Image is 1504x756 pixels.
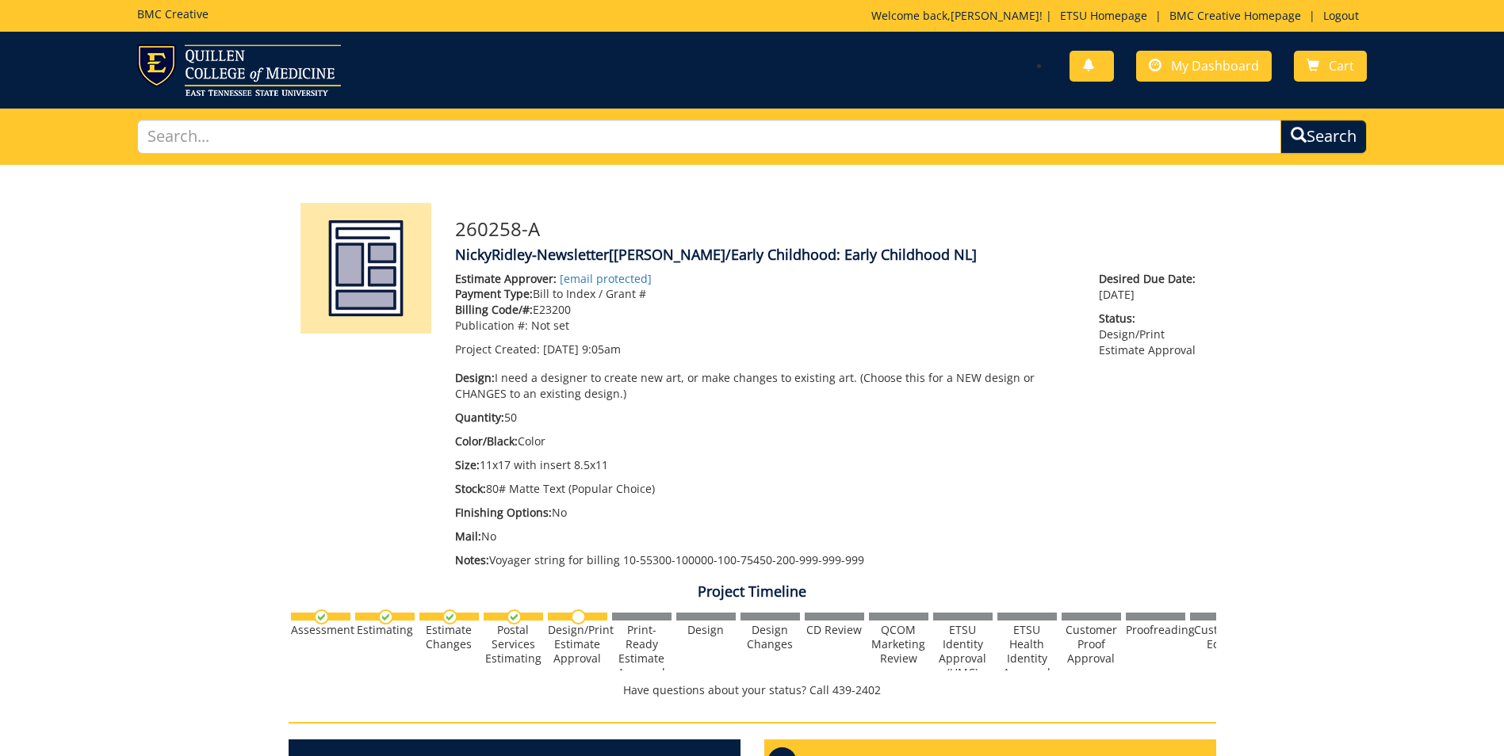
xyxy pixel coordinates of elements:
[455,286,1076,302] p: Bill to Index / Grant #
[455,552,1076,568] p: Voyager string for billing 10-55300-100000-100-75450-200-999-999-999
[869,623,928,666] div: QCOM Marketing Review
[1161,8,1309,23] a: BMC Creative Homepage
[455,410,1076,426] p: 50
[455,552,489,567] span: Notes:
[933,623,993,680] div: ETSU Identity Approval (UMC)
[1099,311,1204,358] p: Design/Print Estimate Approval
[455,433,518,449] span: Color/Black:
[1099,271,1204,303] p: [DATE]
[1190,623,1250,651] div: Customer Edits
[455,481,1076,497] p: 80# Matte Text (Popular Choice)
[455,457,480,472] span: Size:
[455,302,533,317] span: Billing Code/#:
[300,203,431,334] img: Product featured image
[548,623,607,666] div: Design/Print Estimate Approval
[291,623,350,637] div: Assessment
[137,44,341,96] img: ETSU logo
[1136,51,1272,82] a: My Dashboard
[455,271,557,286] span: Estimate Approver:
[609,245,977,264] span: [[PERSON_NAME]/Early Childhood: Early Childhood NL]
[455,286,533,301] span: Payment Type:
[1280,120,1367,154] button: Search
[455,505,552,520] span: FInishing Options:
[455,505,1076,521] p: No
[314,609,329,624] img: checkmark
[612,623,672,680] div: Print-Ready Estimate Approval
[455,457,1076,473] p: 11x17 with insert 8.5x11
[455,481,486,496] span: Stock:
[1099,271,1204,287] span: Desired Due Date:
[1294,51,1367,82] a: Cart
[1099,311,1204,326] span: Status:
[455,529,481,544] span: Mail:
[137,120,1281,154] input: Search...
[1126,623,1185,637] div: Proofreading
[289,584,1216,600] h4: Project Timeline
[531,318,569,333] span: Not set
[455,318,528,333] span: Publication #:
[442,609,457,624] img: checkmark
[1315,8,1367,23] a: Logout
[378,609,393,624] img: checkmark
[355,623,415,637] div: Estimating
[741,623,800,651] div: Design Changes
[455,370,495,385] span: Design:
[455,433,1076,449] p: Color
[676,623,736,637] div: Design
[571,609,586,624] img: no
[997,623,1057,680] div: ETSU Health Identity Approval
[455,342,540,357] span: Project Created:
[871,8,1367,24] p: Welcome back, ! | | |
[419,623,479,651] div: Estimate Changes
[805,623,864,637] div: CD Review
[507,609,522,624] img: checkmark
[1062,623,1121,666] div: Customer Proof Approval
[455,529,1076,544] p: No
[1171,57,1259,74] span: My Dashboard
[455,219,1204,239] h3: 260258-A
[455,247,1204,263] h4: NickyRidley-Newsletter
[560,271,652,286] a: [email protected]
[543,342,621,357] span: [DATE] 9:05am
[484,623,543,666] div: Postal Services Estimating
[455,370,1076,402] p: I need a designer to create new art, or make changes to existing art. (Choose this for a NEW desi...
[951,8,1039,23] a: [PERSON_NAME]
[137,8,209,20] h5: BMC Creative
[289,682,1216,698] p: Have questions about your status? Call 439-2402
[455,410,504,425] span: Quantity:
[455,302,1076,318] p: E23200
[1329,57,1354,74] span: Cart
[1052,8,1155,23] a: ETSU Homepage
